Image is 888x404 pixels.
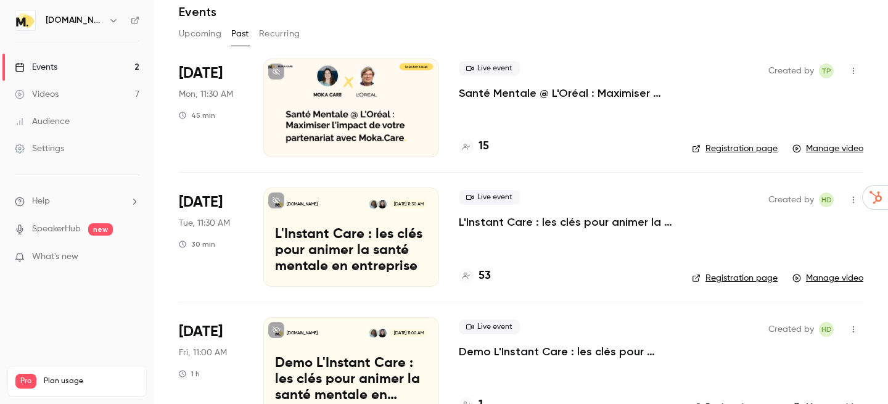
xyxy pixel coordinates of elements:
span: Live event [459,319,520,334]
span: Live event [459,190,520,205]
a: SpeakerHub [32,223,81,236]
span: Fri, 11:00 AM [179,347,227,359]
span: Héloïse Delecroix [819,192,834,207]
span: Created by [768,322,814,337]
img: Sophia Echkenazi [378,200,387,208]
button: Upcoming [179,24,221,44]
span: Created by [768,192,814,207]
a: 15 [459,138,489,155]
span: [DATE] 11:00 AM [390,329,427,337]
span: HD [821,192,832,207]
span: [DATE] 11:30 AM [390,200,427,208]
div: Jun 30 Mon, 11:30 AM (Europe/Paris) [179,59,244,157]
div: Audience [15,115,70,128]
span: [DATE] [179,192,223,212]
li: help-dropdown-opener [15,195,139,208]
span: Pro [15,374,36,389]
p: [DOMAIN_NAME] [287,330,318,336]
div: 30 min [179,239,215,249]
div: 45 min [179,110,215,120]
span: Plan usage [44,376,139,386]
a: Manage video [792,142,863,155]
img: Maeva Atanley [369,200,377,208]
span: [DATE] [179,64,223,83]
p: L'Instant Care : les clés pour animer la santé mentale en entreprise [275,227,427,274]
span: Help [32,195,50,208]
span: [DATE] [179,322,223,342]
button: Past [231,24,249,44]
span: HD [821,322,832,337]
span: Tue, 11:30 AM [179,217,230,229]
span: TP [821,64,831,78]
span: Héloïse Delecroix [819,322,834,337]
div: Events [15,61,57,73]
span: Live event [459,61,520,76]
span: Theresa Pachmann [819,64,834,78]
h4: 15 [479,138,489,155]
div: 1 h [179,369,200,379]
p: [DOMAIN_NAME] [287,201,318,207]
span: Mon, 11:30 AM [179,88,233,101]
a: Demo L'Instant Care : les clés pour animer la santé mentale en entreprise [459,344,672,359]
div: Settings [15,142,64,155]
a: Manage video [792,272,863,284]
img: moka.care [15,10,35,30]
h6: [DOMAIN_NAME] [46,14,104,27]
a: Registration page [692,272,778,284]
div: Jun 24 Tue, 11:30 AM (Europe/Paris) [179,188,244,286]
a: Registration page [692,142,778,155]
a: Santé Mentale @ L'Oréal : Maximiser l'impact de votre partenariat avec [DOMAIN_NAME] [459,86,672,101]
span: Created by [768,64,814,78]
div: Videos [15,88,59,101]
span: What's new [32,250,78,263]
span: new [88,223,113,236]
iframe: Noticeable Trigger [125,252,139,263]
img: Sophia Echkenazi [378,329,387,337]
a: L'Instant Care : les clés pour animer la santé mentale en entreprise [459,215,672,229]
button: Recurring [259,24,300,44]
a: 53 [459,268,491,284]
img: Maeva Atanley [369,329,377,337]
h4: 53 [479,268,491,284]
h1: Events [179,4,216,19]
p: Demo L'Instant Care : les clés pour animer la santé mentale en entreprise [275,356,427,403]
a: L'Instant Care : les clés pour animer la santé mentale en entreprise[DOMAIN_NAME]Sophia Echkenazi... [263,188,439,286]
